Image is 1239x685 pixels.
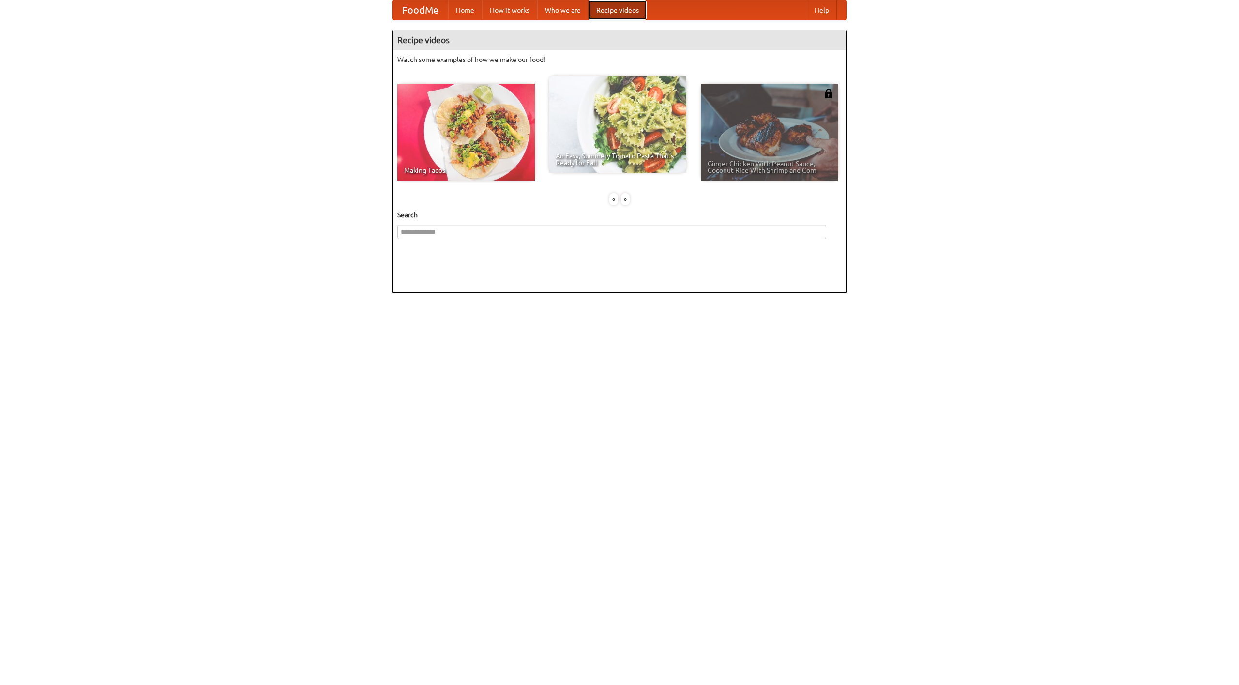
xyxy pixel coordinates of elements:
span: Making Tacos [404,167,528,174]
a: How it works [482,0,537,20]
a: FoodMe [393,0,448,20]
a: Recipe videos [589,0,647,20]
h4: Recipe videos [393,30,846,50]
a: Who we are [537,0,589,20]
a: An Easy, Summery Tomato Pasta That's Ready for Fall [549,76,686,173]
h5: Search [397,210,842,220]
img: 483408.png [824,89,833,98]
p: Watch some examples of how we make our food! [397,55,842,64]
a: Making Tacos [397,84,535,181]
a: Home [448,0,482,20]
div: « [609,193,618,205]
span: An Easy, Summery Tomato Pasta That's Ready for Fall [556,152,680,166]
a: Help [807,0,837,20]
div: » [621,193,630,205]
